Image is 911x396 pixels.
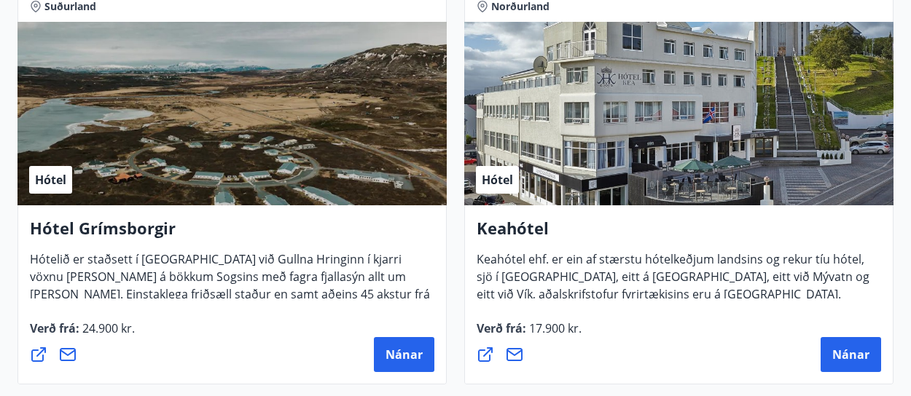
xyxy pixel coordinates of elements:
span: Hótel [35,172,66,188]
span: Hótelið er staðsett í [GEOGRAPHIC_DATA] við Gullna Hringinn í kjarri vöxnu [PERSON_NAME] á bökkum... [30,251,430,331]
h4: Hótel Grímsborgir [30,217,434,250]
button: Nánar [821,337,881,372]
h4: Keahótel [477,217,881,250]
span: Nánar [832,346,869,363]
span: Nánar [386,346,423,363]
span: 24.900 kr. [79,320,135,336]
span: Verð frá : [477,320,582,348]
span: Verð frá : [30,320,135,348]
span: Hótel [482,172,513,188]
span: 17.900 kr. [526,320,582,336]
span: Keahótel ehf. er ein af stærstu hótelkeðjum landsins og rekur tíu hótel, sjö í [GEOGRAPHIC_DATA],... [477,251,869,314]
button: Nánar [374,337,434,372]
